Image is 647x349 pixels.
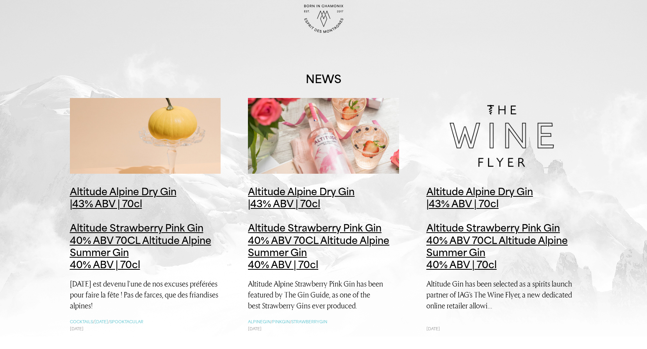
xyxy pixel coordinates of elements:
[248,326,399,331] li: [DATE]
[306,72,341,86] h1: News
[248,319,271,324] a: alpinegin
[70,278,221,311] p: [DATE] est devenu l'une de nos excuses préférées pour faire la fête ! Pas de farces, que des fria...
[426,278,577,311] p: Altitude Gin has been selected as a spirits launch partner of IAG’s The Wine Flyer, a new dedicat...
[70,319,221,324] li: / /
[426,326,577,331] li: [DATE]
[248,235,389,270] span: Altitude Alpine Summer Gin 40% ABV | 70cl
[110,319,143,324] a: Spooktacular
[426,185,577,271] a: Altitude Alpine Dry Gin|43% ABV | 70clAltitude Strawberry Pink Gin40% ABV 70CL Altitude Alpine Su...
[70,186,203,246] span: Altitude Alpine Dry Gin |43% ABV | 70cl Altitude Strawberry Pink Gin 40% ABV 70CL
[426,98,577,173] img: IAG selects Altitude Gin as launch partner of Wine Flyer
[248,185,399,271] a: Altitude Alpine Dry Gin|43% ABV | 70clAltitude Strawberry Pink Gin40% ABV 70CL Altitude Alpine Su...
[70,326,221,331] li: [DATE]
[272,319,290,324] a: pinkgin
[426,186,560,246] span: Altitude Alpine Dry Gin |43% ABV | 70cl Altitude Strawberry Pink Gin 40% ABV 70CL
[291,319,327,324] a: strawberrygin
[70,235,211,270] span: Altitude Alpine Summer Gin 40% ABV | 70cl
[94,319,108,324] a: [DATE]
[248,278,399,311] p: Altitude Alpine Strawberry Pink Gin has been featured by The Gin Guide, as one of the best Strawb...
[70,185,221,271] a: Altitude Alpine Dry Gin|43% ABV | 70clAltitude Strawberry Pink Gin40% ABV 70CL Altitude Alpine Su...
[248,98,399,173] img: Altitude Pink amongst the Best Strawberry Gins!
[248,319,399,324] li: / /
[70,98,221,173] img: Halloween weekend is looking BOO-zy!
[426,235,568,270] span: Altitude Alpine Summer Gin 40% ABV | 70cl
[304,5,343,33] img: Born in Chamonix - Est. 2017 - Espirit des Montagnes
[248,186,381,246] span: Altitude Alpine Dry Gin |43% ABV | 70cl Altitude Strawberry Pink Gin 40% ABV 70CL
[70,319,93,324] a: cocktails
